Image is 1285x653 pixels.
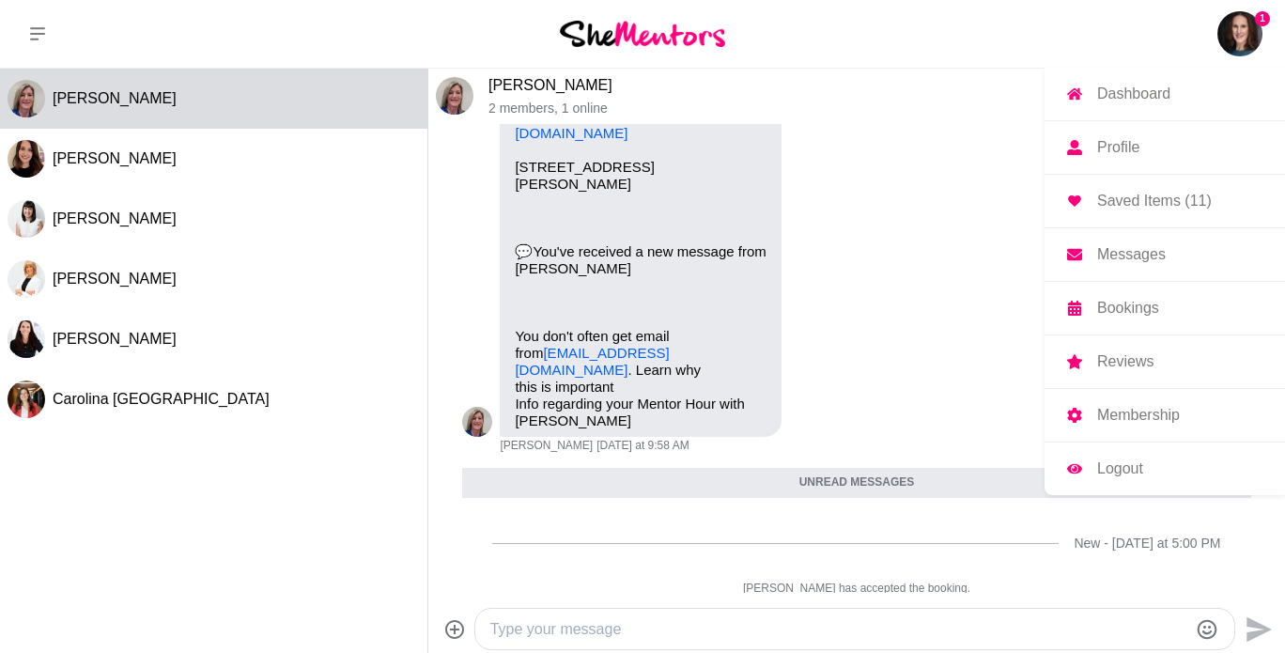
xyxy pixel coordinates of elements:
div: Kate Smyth [462,407,492,437]
span: [PERSON_NAME] [53,210,177,226]
img: K [436,77,473,115]
img: A [8,140,45,178]
div: Hayley Robertson [8,200,45,238]
a: Bookings [1045,282,1285,334]
p: 2 members , 1 online [488,101,1240,117]
span: [PERSON_NAME] [53,271,177,287]
span: [PERSON_NAME] [500,439,593,454]
p: Saved Items (11) [1097,194,1212,209]
p: Membership [1097,408,1180,423]
div: Carolina Portugal [8,381,45,418]
a: Julia Ridout1DashboardProfileSaved Items (11)MessagesBookingsReviewsMembershipLogout [1217,11,1262,56]
p: Info regarding your Mentor Hour with [PERSON_NAME] [515,396,766,429]
a: Messages [1045,228,1285,281]
time: 2025-08-21T23:58:49.623Z [596,439,689,454]
p: Messages [1097,247,1166,262]
button: Send [1235,608,1277,650]
div: Natalie Kidcaff [8,320,45,358]
p: Reviews [1097,354,1153,369]
a: Dashboard [1045,68,1285,120]
div: New - [DATE] at 5:00 PM [1074,536,1220,552]
p: [STREET_ADDRESS][PERSON_NAME] [515,159,766,193]
div: Unread messages [462,468,1250,498]
span: [PERSON_NAME] [53,90,177,106]
p: You don't often get email from . Learn why this is important [515,328,766,396]
div: Kate Smyth [436,77,473,115]
img: Julia Ridout [1217,11,1262,56]
span: 1 [1255,11,1270,26]
img: K [8,260,45,298]
a: Profile [1045,121,1285,174]
a: Saved Items (11) [1045,175,1285,227]
span: Carolina [GEOGRAPHIC_DATA] [53,391,270,407]
img: K [8,80,45,117]
div: Ali Adey [8,140,45,178]
div: Kat Millar [8,260,45,298]
a: Reviews [1045,335,1285,388]
img: C [8,381,45,418]
span: [PERSON_NAME] [53,150,177,166]
div: Kate Smyth [8,80,45,117]
a: [PERSON_NAME] [488,77,612,93]
p: Logout [1097,461,1143,476]
a: [DOMAIN_NAME] [515,125,627,141]
a: [EMAIL_ADDRESS][DOMAIN_NAME] [515,345,669,378]
img: N [8,320,45,358]
img: She Mentors Logo [560,21,725,46]
p: [PERSON_NAME] has accepted the booking. [462,582,1250,597]
p: Bookings [1097,301,1159,316]
span: [PERSON_NAME] [53,331,177,347]
button: Emoji picker [1196,618,1218,641]
textarea: Type your message [490,618,1188,641]
span: 💬 [515,243,533,259]
p: Profile [1097,140,1139,155]
img: K [462,407,492,437]
img: H [8,200,45,238]
p: Dashboard [1097,86,1170,101]
p: You've received a new message from [PERSON_NAME] [515,243,766,277]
